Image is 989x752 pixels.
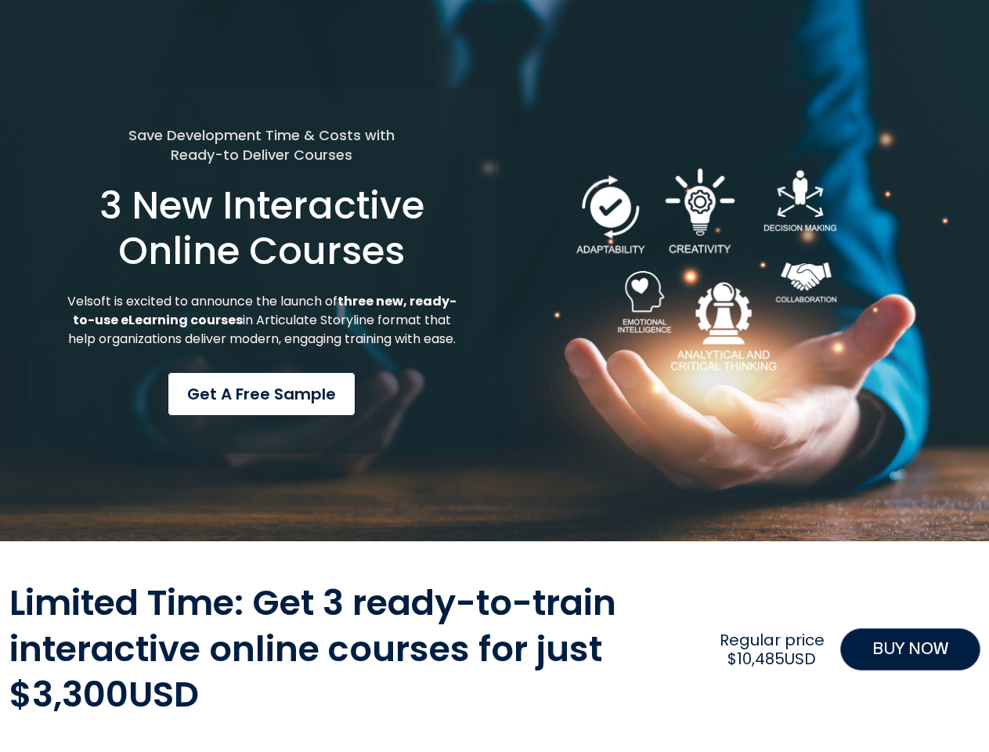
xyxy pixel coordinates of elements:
a: Get a Free Sample [168,372,356,416]
p: Velsoft is excited to announce the launch of in Articulate Storyline format that help organizatio... [65,292,459,349]
span: BUY NOW [872,637,948,662]
h5: Save Development Time & Costs with Ready-to Deliver Courses [65,125,459,164]
h2: Regular price $10,485USD [712,631,832,668]
h2: Limited Time: Get 3 ready-to-train interactive online courses for just $3,300USD [9,580,705,718]
strong: three new, ready-to-use eLearning courses [73,292,457,329]
h1: 3 New Interactive Online Courses [65,183,459,273]
span: Get a Free Sample [187,382,336,406]
a: BUY NOW [840,628,980,671]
